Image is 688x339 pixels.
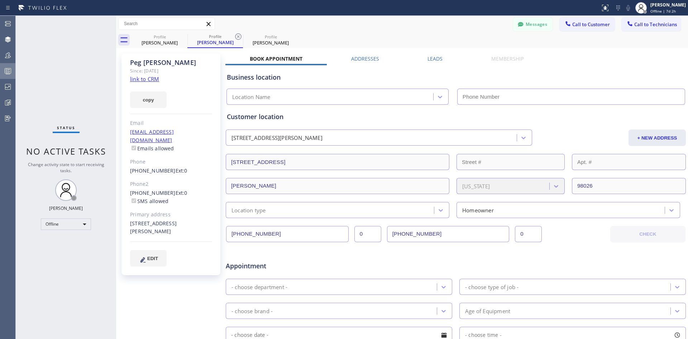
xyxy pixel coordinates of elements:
input: Emails allowed [132,146,136,150]
label: Book Appointment [250,55,302,62]
span: EDIT [147,256,158,261]
input: Phone Number 2 [387,226,510,242]
span: Status [57,125,75,130]
span: Ext: 0 [176,167,187,174]
div: Age of Equipment [465,307,510,315]
div: Jodi Gusek [244,32,298,48]
label: Leads [427,55,443,62]
div: [PERSON_NAME] [133,39,187,46]
div: Profile [244,34,298,39]
input: Street # [457,154,565,170]
div: [PERSON_NAME] [49,205,83,211]
button: Mute [623,3,633,13]
div: Email [130,119,212,127]
div: Lisa Mayer [133,32,187,48]
input: Ext. [354,226,381,242]
input: SMS allowed [132,198,136,203]
span: Ext: 0 [176,189,187,196]
label: Emails allowed [130,145,174,152]
div: Peg Oltman [188,32,242,47]
input: Phone Number [457,89,685,105]
a: [PHONE_NUMBER] [130,189,176,196]
span: Offline | 7d 2h [650,9,676,14]
div: Homeowner [462,206,494,214]
div: Phone [130,158,212,166]
div: [STREET_ADDRESS][PERSON_NAME] [130,220,212,236]
a: [EMAIL_ADDRESS][DOMAIN_NAME] [130,128,174,143]
input: Address [226,154,449,170]
div: Peg [PERSON_NAME] [130,58,212,67]
span: Change activity state to start receiving tasks. [28,161,104,174]
span: No active tasks [26,145,106,157]
span: Appointment [226,261,378,271]
button: + NEW ADDRESS [629,130,686,146]
div: Location type [231,206,266,214]
div: [PERSON_NAME] [244,39,298,46]
button: Call to Customer [560,18,615,31]
div: [PERSON_NAME] [650,2,686,8]
input: ZIP [572,178,686,194]
label: SMS allowed [130,198,168,204]
div: Profile [133,34,187,39]
div: Customer location [227,112,685,122]
div: [PERSON_NAME] [188,39,242,46]
div: Offline [41,218,91,230]
div: Location Name [232,93,271,101]
div: - choose type of job - [465,283,519,291]
label: Addresses [351,55,379,62]
input: Apt. # [572,154,686,170]
a: [PHONE_NUMBER] [130,167,176,174]
input: Phone Number [226,226,349,242]
input: City [226,178,449,194]
button: Call to Technicians [622,18,681,31]
span: - choose time - [465,331,502,338]
div: Primary address [130,211,212,219]
div: Phone2 [130,180,212,188]
input: Search [119,18,215,29]
span: Call to Technicians [634,21,677,28]
button: Messages [513,18,553,31]
div: Business location [227,72,685,82]
span: Call to Customer [572,21,610,28]
div: [STREET_ADDRESS][PERSON_NAME] [231,134,322,142]
div: Profile [188,34,242,39]
label: Membership [491,55,524,62]
div: - choose department - [231,283,287,291]
div: - choose brand - [231,307,273,315]
a: link to CRM [130,75,159,83]
input: Ext. 2 [515,226,542,242]
button: copy [130,91,167,108]
button: EDIT [130,250,167,267]
button: CHECK [610,226,685,243]
div: Since: [DATE] [130,67,212,75]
